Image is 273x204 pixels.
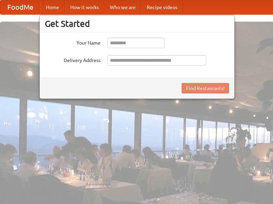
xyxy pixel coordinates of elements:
[45,18,229,29] h3: Get Started
[141,0,183,14] a: Recipe videos
[45,55,101,64] label: Delivery Address
[40,0,65,14] a: Home
[182,83,229,93] button: Find Restaurants!
[104,0,141,14] a: Who we are
[0,0,40,14] a: FoodMe
[65,0,104,14] a: How it works
[45,38,101,46] label: Your Name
